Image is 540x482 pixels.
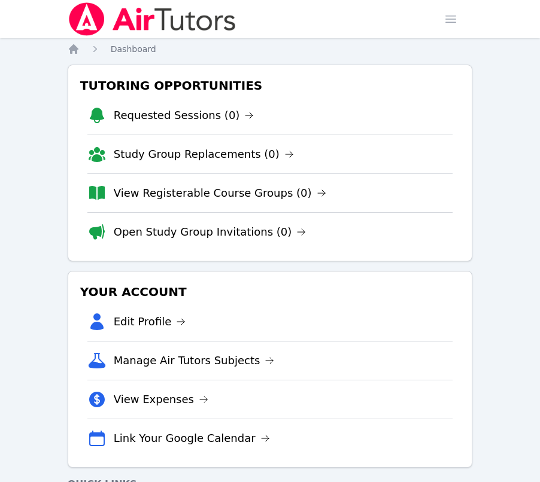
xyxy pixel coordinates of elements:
[114,224,307,240] a: Open Study Group Invitations (0)
[114,352,275,369] a: Manage Air Tutors Subjects
[111,43,156,55] a: Dashboard
[114,146,294,163] a: Study Group Replacements (0)
[114,430,270,447] a: Link Your Google Calendar
[114,313,186,330] a: Edit Profile
[114,185,326,202] a: View Registerable Course Groups (0)
[68,2,237,36] img: Air Tutors
[114,391,208,408] a: View Expenses
[78,75,463,96] h3: Tutoring Opportunities
[114,107,254,124] a: Requested Sessions (0)
[78,281,463,303] h3: Your Account
[111,44,156,54] span: Dashboard
[68,43,473,55] nav: Breadcrumb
